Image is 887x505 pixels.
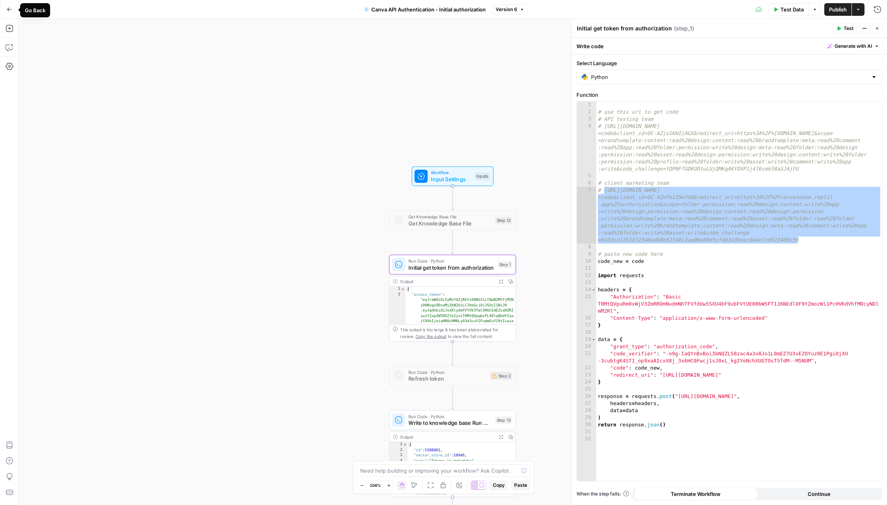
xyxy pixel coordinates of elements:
g: Edge from step_2 to step_13 [451,386,454,409]
button: Version 6 [492,4,528,15]
div: This output is too large & has been abbreviated for review. to view the full content. [400,482,512,495]
div: 11 [577,265,596,272]
div: 23 [577,372,596,379]
span: Publish [829,6,847,13]
label: Select Language [576,59,882,67]
div: Go Back [25,6,45,14]
button: Test [833,23,857,34]
span: Version 6 [496,6,517,13]
div: 22 [577,364,596,372]
button: Test Data [768,3,808,16]
span: Copy the output [415,489,447,494]
div: Step 13 [495,417,513,424]
div: Output [400,434,493,440]
g: Edge from step_12 to step_1 [451,230,454,254]
span: Run Code · Python [408,258,494,265]
span: Generate with AI [835,43,872,50]
button: Canva API Authentication - Initial authorization [359,3,490,16]
div: 1 [389,442,408,447]
div: 25 [577,386,596,393]
div: Output [400,278,493,285]
span: Terminate Workflow [671,490,720,498]
label: Function [576,91,882,99]
div: 5 [577,173,596,180]
div: 12 [577,272,596,279]
button: Publish [824,3,851,16]
span: Toggle code folding, rows 14 through 17 [591,286,596,293]
g: Edge from start to step_12 [451,186,454,210]
span: Continue [808,490,831,498]
div: 14 [577,286,596,293]
div: Run Code · PythonRefresh tokenStep 2 [389,366,516,386]
div: Step 2 [490,372,512,380]
div: 28 [577,407,596,414]
div: 1 [577,101,596,109]
div: 32 [577,436,596,443]
div: 13 [577,279,596,286]
div: 2 [389,447,408,452]
span: Write to knowledge base Run Code [408,419,492,427]
div: Step 1 [498,261,512,268]
div: Run Code · PythonInitial get token from authorizationStep 1Output{ "access_token": "eyJraWQiOiIyM... [389,255,516,342]
div: Step 12 [495,217,513,224]
div: 6 [577,180,596,187]
div: 1 [389,287,405,292]
span: Toggle code folding, rows 1 through 11 [403,442,407,447]
div: 3 [577,116,596,123]
div: This output is too large & has been abbreviated for review. to view the full content. [400,327,512,340]
span: Canva API Authentication - Initial authorization [371,6,486,13]
div: 20 [577,343,596,350]
span: Run Code · Python [408,369,487,375]
div: 3 [389,453,408,458]
div: 4 [577,123,596,173]
div: 15 [577,293,596,315]
span: Test Data [780,6,804,13]
span: Run Code · Python [408,413,492,420]
button: Continue [758,488,881,500]
button: Paste [511,480,530,490]
div: WorkflowInput SettingsInputs [389,166,516,186]
a: When the step fails: [576,490,629,497]
span: Refresh token [408,375,487,383]
span: Input Settings [431,175,472,183]
span: Toggle code folding, rows 1 through 3 [400,287,405,292]
span: Toggle code folding, rows 19 through 24 [591,336,596,343]
div: 16 [577,315,596,322]
span: Test [844,25,853,32]
input: Python [591,73,868,81]
div: 26 [577,393,596,400]
div: 17 [577,322,596,329]
span: Copy the output [415,334,447,338]
div: 2 [577,109,596,116]
div: 21 [577,350,596,364]
span: Get Knowledge Base File [408,219,492,227]
div: 19 [577,336,596,343]
div: Write code [572,38,887,54]
g: Edge from step_1 to step_2 [451,342,454,365]
div: 29 [577,414,596,421]
div: 10 [577,258,596,265]
span: Workflow [431,169,472,176]
div: 9 [577,251,596,258]
div: 18 [577,329,596,336]
div: 7 [577,187,596,244]
div: Run Code · PythonWrite to knowledge base Run CodeStep 13Output{ "id":5398081, "vector_store_id":1... [389,410,516,497]
span: Paste [514,482,527,489]
div: Inputs [475,173,490,180]
span: Initial get token from authorization [408,263,494,272]
span: Copy [493,482,505,489]
div: 27 [577,400,596,407]
span: Get Knowledge Base File [408,214,492,220]
div: Get Knowledge Base FileGet Knowledge Base FileStep 12 [389,210,516,230]
div: 8 [577,244,596,251]
span: ( step_1 ) [674,24,694,32]
div: 24 [577,379,596,386]
button: Generate with AI [824,41,882,51]
textarea: Initial get token from authorization [577,24,672,32]
div: 30 [577,421,596,428]
div: 31 [577,428,596,436]
div: 4 [389,458,408,463]
div: 2 [389,292,405,499]
button: Copy [490,480,508,490]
